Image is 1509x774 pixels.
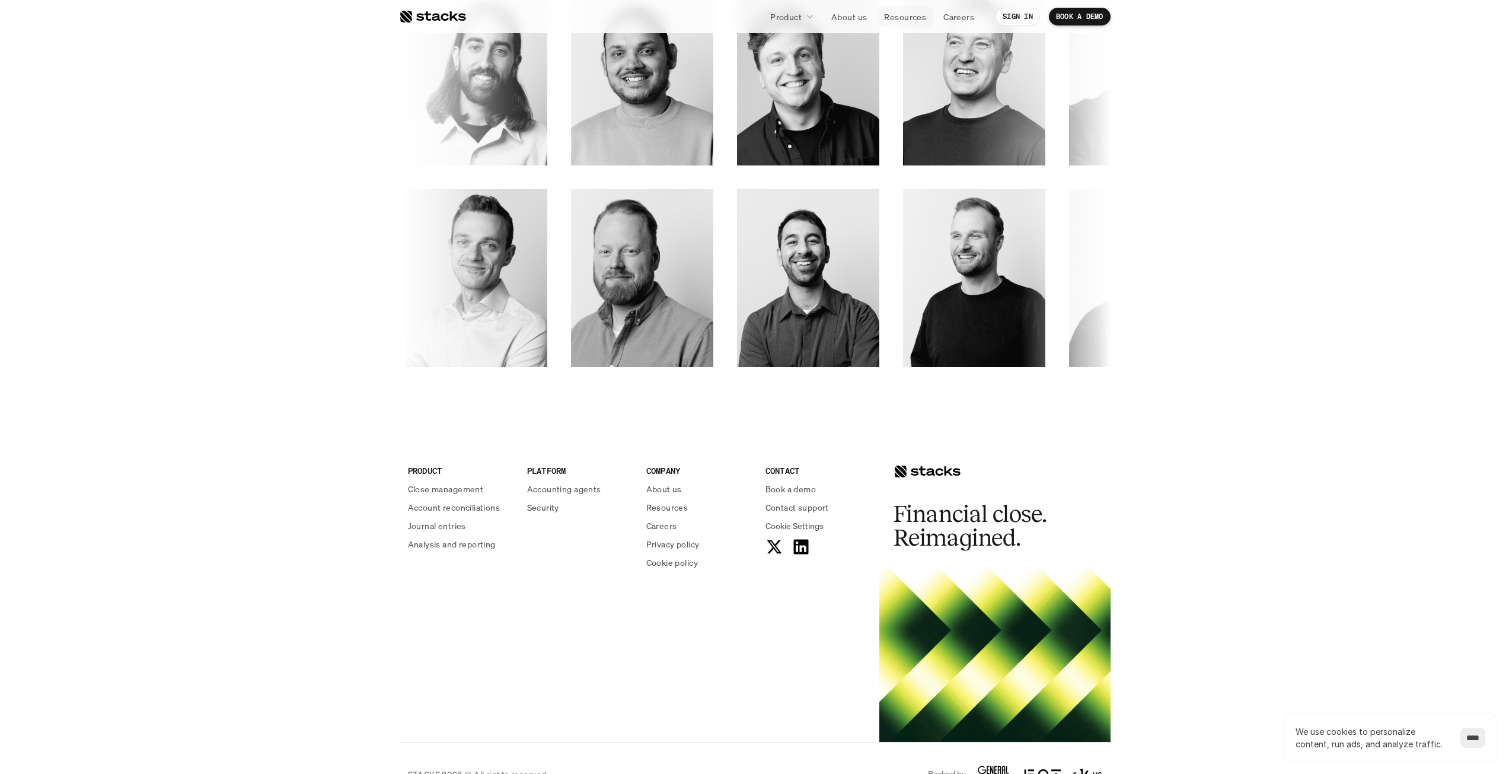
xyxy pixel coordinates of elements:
[408,501,513,514] a: Account reconciliations
[646,501,688,514] p: Resources
[408,464,513,477] p: PRODUCT
[408,483,484,495] p: Close management
[527,501,632,514] a: Security
[894,502,1071,550] h2: Financial close. Reimagined.
[1049,8,1111,26] a: BOOK A DEMO
[527,483,632,495] a: Accounting agents
[646,501,751,514] a: Resources
[646,556,751,569] a: Cookie policy
[646,538,700,550] p: Privacy policy
[408,501,500,514] p: Account reconciliations
[765,464,870,477] p: CONTACT
[765,520,824,532] button: Cookie Trigger
[765,501,870,514] a: Contact support
[646,483,682,495] p: About us
[527,483,601,495] p: Accounting agents
[831,11,867,23] p: About us
[646,483,751,495] a: About us
[877,6,933,27] a: Resources
[646,556,698,569] p: Cookie policy
[936,6,981,27] a: Careers
[408,483,513,495] a: Close management
[408,520,513,532] a: Journal entries
[943,11,974,23] p: Careers
[1056,12,1103,21] p: BOOK A DEMO
[884,11,926,23] p: Resources
[408,538,513,550] a: Analysis and reporting
[765,520,824,532] span: Cookie Settings
[770,11,802,23] p: Product
[527,464,632,477] p: PLATFORM
[996,8,1040,26] a: SIGN IN
[408,538,496,550] p: Analysis and reporting
[765,501,829,514] p: Contact support
[527,501,559,514] p: Security
[408,520,466,532] p: Journal entries
[646,520,751,532] a: Careers
[1003,12,1033,21] p: SIGN IN
[646,538,751,550] a: Privacy policy
[824,6,874,27] a: About us
[765,483,816,495] p: Book a demo
[1296,725,1449,750] p: We use cookies to personalize content, run ads, and analyze traffic.
[646,520,677,532] p: Careers
[765,483,870,495] a: Book a demo
[646,464,751,477] p: COMPANY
